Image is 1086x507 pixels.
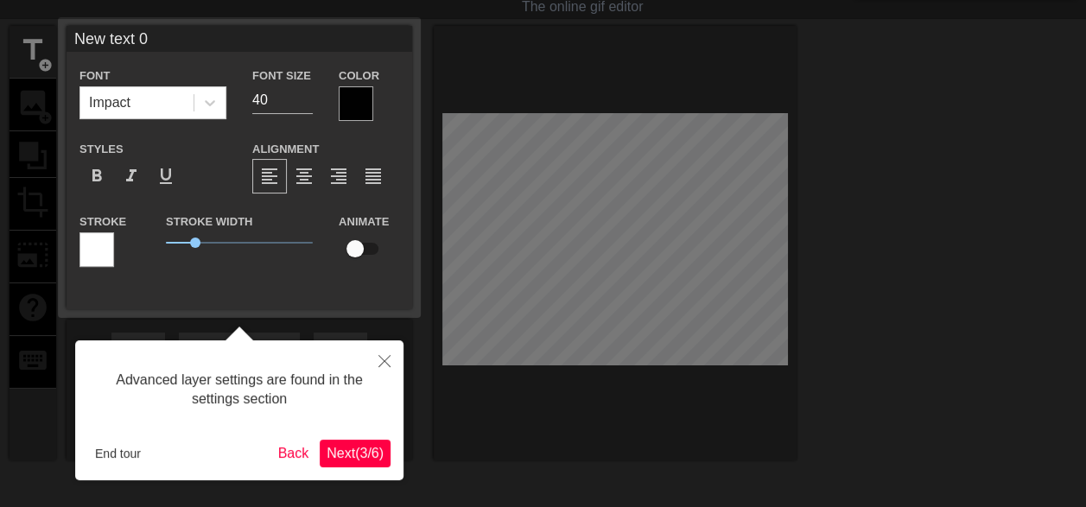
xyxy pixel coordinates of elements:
button: Next [320,440,391,467]
button: Back [271,440,316,467]
div: Advanced layer settings are found in the settings section [88,353,391,427]
button: Close [365,340,403,380]
span: Next ( 3 / 6 ) [327,446,384,460]
button: End tour [88,440,148,466]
